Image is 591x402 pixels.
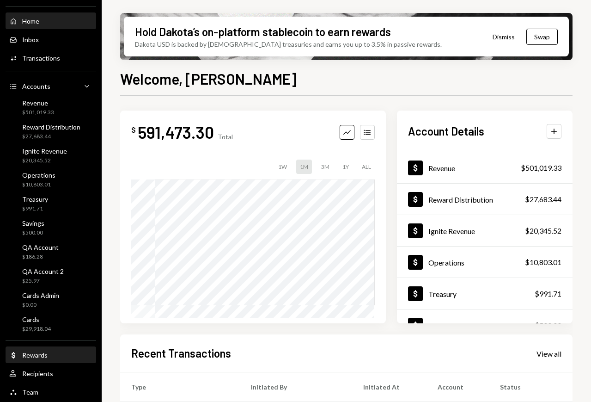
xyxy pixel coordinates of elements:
a: View all [536,348,561,359]
div: $186.28 [22,253,59,261]
div: $20,345.52 [525,225,561,236]
div: $991.71 [535,288,561,299]
div: Transactions [22,54,60,62]
div: 591,473.30 [138,122,214,142]
th: Type [120,372,240,402]
div: $20,345.52 [22,157,67,165]
div: Total [218,133,233,141]
div: Hold Dakota’s on-platform stablecoin to earn rewards [135,24,391,39]
div: Reward Distribution [428,195,493,204]
div: Ignite Revenue [428,227,475,235]
div: $500.00 [535,320,561,331]
div: Dakota USD is backed by [DEMOGRAPHIC_DATA] treasuries and earns you up to 3.5% in passive rewards. [135,39,442,49]
a: Ignite Revenue$20,345.52 [397,215,573,246]
th: Status [489,372,573,402]
th: Initiated At [352,372,426,402]
a: Operations$10,803.01 [6,168,96,191]
a: Savings$500.00 [6,216,96,239]
div: Savings [22,219,44,227]
div: Cards [22,315,51,323]
div: Reward Distribution [22,123,80,131]
a: Treasury$991.71 [6,192,96,215]
div: Inbox [22,36,39,43]
div: Revenue [428,164,455,173]
a: Savings$500.00 [397,309,573,340]
a: Reward Distribution$27,683.44 [397,184,573,215]
div: $27,683.44 [22,133,80,141]
a: Treasury$991.71 [397,278,573,309]
a: Transactions [6,49,96,66]
div: $501,019.33 [22,109,54,117]
a: Operations$10,803.01 [397,247,573,278]
div: Team [22,388,38,396]
a: QA Account 2$25.97 [6,265,96,287]
a: Cards$29,918.04 [6,313,96,335]
a: Ignite Revenue$20,345.52 [6,144,96,167]
div: $500.00 [22,229,44,237]
th: Account [426,372,488,402]
div: $29,918.04 [22,325,51,333]
div: Treasury [22,195,48,203]
div: Ignite Revenue [22,147,67,155]
a: Revenue$501,019.33 [397,152,573,183]
div: Savings [428,321,452,330]
a: QA Account$186.28 [6,241,96,263]
div: 1Y [339,160,353,174]
div: Treasury [428,290,457,298]
div: $25.97 [22,277,64,285]
button: Dismiss [481,26,526,48]
div: Cards Admin [22,291,59,299]
th: Initiated By [240,372,352,402]
h1: Welcome, [PERSON_NAME] [120,69,297,88]
div: $501,019.33 [521,162,561,173]
div: $991.71 [22,205,48,213]
div: Operations [428,258,464,267]
a: Recipients [6,365,96,382]
a: Accounts [6,78,96,94]
div: Home [22,17,39,25]
a: Reward Distribution$27,683.44 [6,120,96,142]
a: Team [6,383,96,400]
div: Recipients [22,370,53,377]
div: QA Account 2 [22,267,64,275]
button: Swap [526,29,558,45]
div: 3M [317,160,333,174]
a: Inbox [6,31,96,48]
div: Rewards [22,351,48,359]
div: $10,803.01 [22,181,55,189]
h2: Recent Transactions [131,346,231,361]
div: $27,683.44 [525,194,561,205]
a: Home [6,12,96,29]
div: Accounts [22,82,50,90]
div: $10,803.01 [525,257,561,268]
a: Rewards [6,346,96,363]
div: ALL [358,160,375,174]
div: Revenue [22,99,54,107]
div: Operations [22,171,55,179]
a: Cards Admin$0.00 [6,289,96,311]
div: 1W [274,160,291,174]
div: 1M [296,160,312,174]
div: $ [131,125,136,135]
div: View all [536,349,561,359]
div: $0.00 [22,301,59,309]
div: QA Account [22,243,59,251]
a: Revenue$501,019.33 [6,96,96,118]
h2: Account Details [408,124,484,139]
